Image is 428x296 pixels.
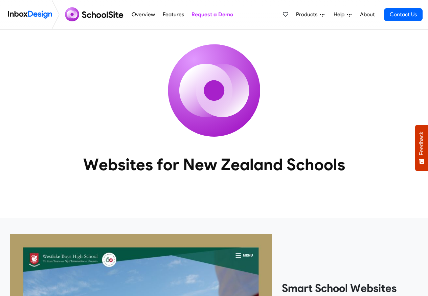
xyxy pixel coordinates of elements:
[62,6,128,23] img: schoolsite logo
[153,29,275,152] img: icon_schoolsite.svg
[130,8,157,21] a: Overview
[415,125,428,171] button: Feedback - Show survey
[53,154,375,175] heading: Websites for New Zealand Schools
[282,281,418,295] heading: Smart School Websites
[419,132,425,155] span: Feedback
[358,8,377,21] a: About
[189,8,235,21] a: Request a Demo
[331,8,354,21] a: Help
[334,11,347,19] span: Help
[161,8,186,21] a: Features
[296,11,320,19] span: Products
[384,8,423,21] a: Contact Us
[293,8,327,21] a: Products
